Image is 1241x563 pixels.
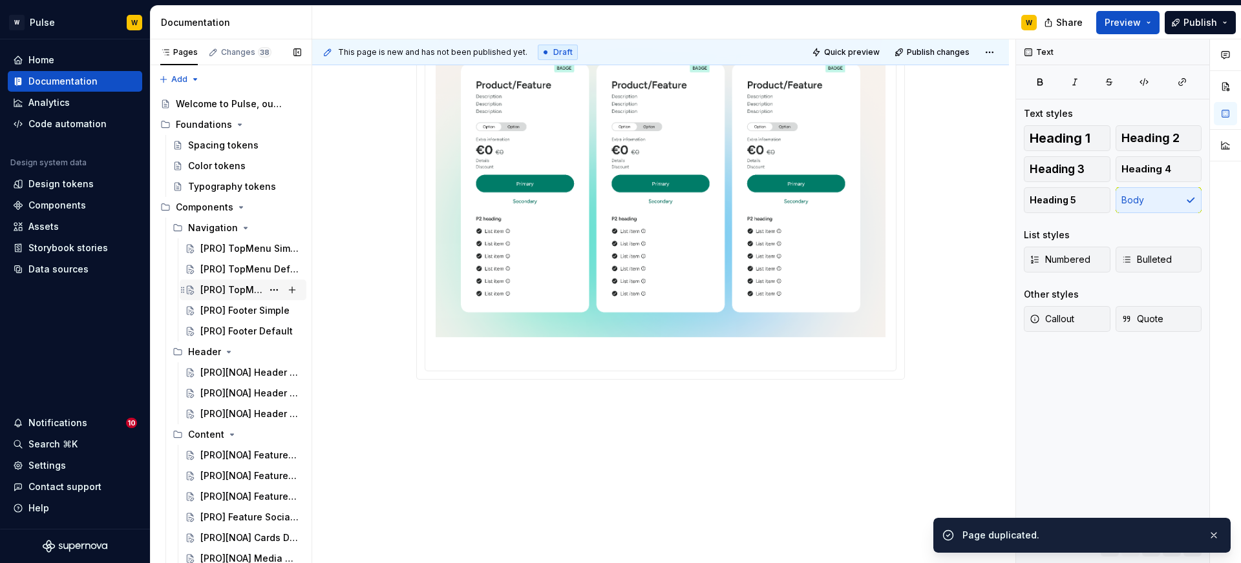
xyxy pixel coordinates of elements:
[28,416,87,429] div: Notifications
[180,383,306,404] a: [PRO][NOA] Header Form 002
[1024,288,1079,301] div: Other styles
[180,362,306,383] a: [PRO][NOA] Header Default 001
[962,529,1198,542] div: Page duplicated.
[8,498,142,518] button: Help
[200,407,299,420] div: [PRO][NOA] Header Tabs 003
[1165,11,1236,34] button: Publish
[200,366,299,379] div: [PRO][NOA] Header Default 001
[155,70,204,88] button: Add
[1024,107,1073,120] div: Text styles
[258,47,271,57] span: 38
[1026,17,1032,28] div: W
[200,469,299,482] div: [PRO][NOA] Feature Tabs 005
[1121,163,1171,176] span: Heading 4
[1096,11,1160,34] button: Preview
[8,195,142,216] a: Components
[824,47,880,57] span: Quick preview
[28,54,54,67] div: Home
[160,47,198,57] div: Pages
[180,280,306,300] a: [PRO] TopMenu Default
[30,16,55,29] div: Pulse
[1030,163,1085,176] span: Heading 3
[1121,253,1172,266] span: Bulleted
[167,342,306,362] div: Header
[10,158,87,168] div: Design system data
[1030,194,1076,207] span: Heading 5
[1037,11,1091,34] button: Share
[28,438,78,451] div: Search ⌘K
[155,197,306,218] div: Components
[28,118,107,130] div: Code automation
[1116,156,1202,182] button: Heading 4
[1030,253,1090,266] span: Numbered
[221,47,271,57] div: Changes
[155,114,306,135] div: Foundations
[171,74,187,85] span: Add
[1024,306,1110,332] button: Callout
[9,15,25,30] div: W
[180,259,306,280] a: [PRO] TopMenu Default
[8,216,142,237] a: Assets
[28,480,101,493] div: Contact support
[1024,229,1070,241] div: List styles
[8,413,142,433] button: Notifications10
[188,139,259,152] div: Spacing tokens
[338,47,527,57] span: This page is new and has not been published yet.
[8,434,142,455] button: Search ⌘K
[891,43,975,61] button: Publish changes
[131,17,138,28] div: W
[126,418,137,428] span: 10
[1024,187,1110,213] button: Heading 5
[200,531,299,544] div: [PRO][NOA] Cards Default 014
[1116,125,1202,151] button: Heading 2
[1116,306,1202,332] button: Quote
[28,263,89,276] div: Data sources
[8,114,142,134] a: Code automation
[8,50,142,70] a: Home
[1121,132,1180,145] span: Heading 2
[28,220,59,233] div: Assets
[180,321,306,342] a: [PRO] Footer Default
[188,428,224,441] div: Content
[176,118,232,131] div: Foundations
[167,176,306,197] a: Typography tokens
[200,490,299,503] div: [PRO][NOA] Feature Scroll 006
[28,459,66,472] div: Settings
[167,135,306,156] a: Spacing tokens
[200,449,299,462] div: [PRO][NOA] Feature Default 004
[180,445,306,466] a: [PRO][NOA] Feature Default 004
[188,345,221,358] div: Header
[8,476,142,497] button: Contact support
[28,178,94,190] div: Design tokens
[1024,247,1110,272] button: Numbered
[1116,247,1202,272] button: Bulleted
[43,540,107,553] svg: Supernova Logo
[200,325,293,338] div: [PRO] Footer Default
[180,486,306,507] a: [PRO][NOA] Feature Scroll 006
[1183,16,1217,29] span: Publish
[8,92,142,113] a: Analytics
[28,96,70,109] div: Analytics
[200,511,299,524] div: [PRO] Feature Social Proof 007
[1121,312,1163,325] span: Quote
[188,159,246,172] div: Color tokens
[176,201,233,214] div: Components
[28,199,86,212] div: Components
[3,8,147,36] button: WPulseW
[8,174,142,194] a: Design tokens
[180,404,306,424] a: [PRO][NOA] Header Tabs 003
[180,507,306,527] a: [PRO] Feature Social Proof 007
[28,75,98,88] div: Documentation
[180,300,306,321] a: [PRO] Footer Simple
[176,97,282,110] div: Welcome to Pulse, our Design System
[8,238,142,258] a: Storybook stories
[1024,125,1110,151] button: Heading 1
[188,180,276,193] div: Typography tokens
[8,455,142,476] a: Settings
[167,156,306,176] a: Color tokens
[1030,132,1090,145] span: Heading 1
[180,527,306,548] a: [PRO][NOA] Cards Default 014
[155,94,306,114] a: Welcome to Pulse, our Design System
[808,43,886,61] button: Quick preview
